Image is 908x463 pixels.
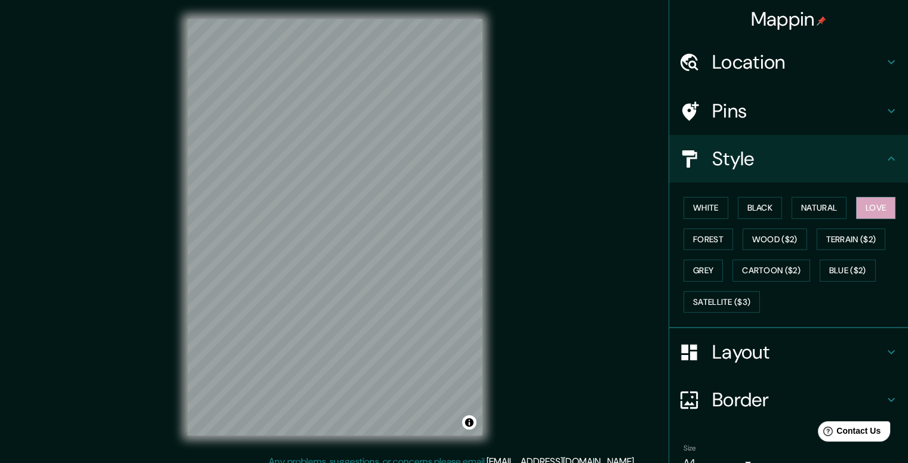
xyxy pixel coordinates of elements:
h4: Pins [712,99,884,123]
button: Wood ($2) [743,229,807,251]
div: Layout [669,328,908,376]
img: pin-icon.png [817,16,826,26]
canvas: Map [187,19,482,436]
button: Terrain ($2) [817,229,886,251]
h4: Layout [712,340,884,364]
button: Blue ($2) [820,260,876,282]
div: Style [669,135,908,183]
button: Satellite ($3) [684,291,760,313]
div: Border [669,376,908,424]
button: Forest [684,229,733,251]
button: Natural [792,197,847,219]
div: Pins [669,87,908,135]
button: Cartoon ($2) [732,260,810,282]
h4: Location [712,50,884,74]
div: Location [669,38,908,86]
button: Toggle attribution [462,415,476,430]
h4: Mappin [751,7,827,31]
button: White [684,197,728,219]
h4: Border [712,388,884,412]
button: Grey [684,260,723,282]
iframe: Help widget launcher [802,416,895,450]
label: Size [684,443,696,453]
button: Black [738,197,783,219]
button: Love [856,197,895,219]
h4: Style [712,147,884,171]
